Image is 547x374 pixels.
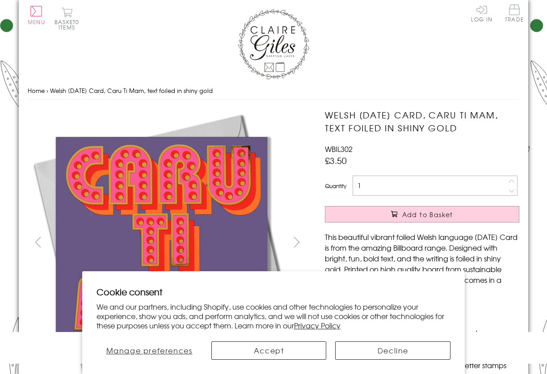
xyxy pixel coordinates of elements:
a: Privacy Policy [294,320,341,331]
span: Manage preferences [106,345,193,356]
a: Log In [471,4,492,22]
button: Menu [28,6,45,25]
span: Welsh [DATE] Card, Caru Ti Mam, text foiled in shiny gold [50,86,213,95]
nav: breadcrumbs [28,82,519,100]
span: 0 items [59,18,79,31]
span: Trade [505,4,524,22]
button: prev [28,232,48,252]
button: Basket0 items [55,7,79,30]
a: Home [28,86,45,95]
a: Trade [505,4,524,24]
label: Quantity [325,182,346,190]
button: Accept [211,341,327,360]
img: Claire Giles Greetings Cards [238,9,309,80]
span: £3.50 [325,154,347,167]
span: Add to Basket [402,210,453,219]
p: We and our partners, including Shopify, use cookies and other technologies to personalize your ex... [97,302,451,330]
button: Add to Basket [325,206,519,223]
span: WBIL302 [325,143,353,154]
h1: Welsh [DATE] Card, Caru Ti Mam, text foiled in shiny gold [325,109,519,134]
button: next [287,232,307,252]
span: Menu [28,18,45,26]
button: Manage preferences [97,341,202,360]
button: Decline [335,341,450,360]
p: This beautiful vibrant foiled Welsh language [DATE] Card is from the amazing Billboard range. Des... [325,231,519,296]
span: › [46,86,48,95]
h2: Cookie consent [97,286,451,298]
